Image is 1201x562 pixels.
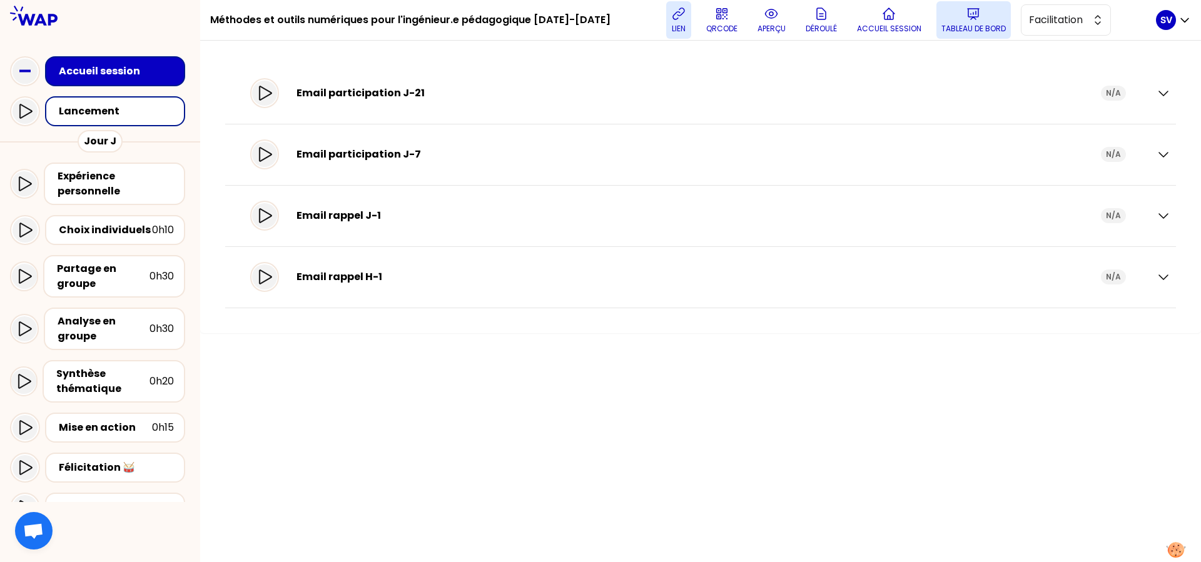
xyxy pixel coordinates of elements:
div: Expérience personnelle [58,169,174,199]
p: Accueil session [857,24,921,34]
div: Partage en groupe [57,261,149,291]
div: Email rappel H-1 [296,269,1101,284]
div: 0h10 [152,223,174,238]
div: 0h20 [149,374,174,389]
div: Lancement [59,104,179,119]
button: SV [1156,10,1191,30]
div: N/A [1101,269,1126,284]
button: Tableau de bord [936,1,1011,39]
p: SV [1160,14,1172,26]
p: lien [672,24,686,34]
div: 0h15 [152,420,174,435]
div: N/A [1101,147,1126,162]
div: Ouvrir le chat [15,512,53,549]
p: Déroulé [806,24,837,34]
div: Accueil session [59,64,179,79]
div: Félicitation 🥁 [59,460,174,475]
div: Mise en action [59,420,152,435]
button: QRCODE [701,1,742,39]
div: N/A [1101,208,1126,223]
button: lien [666,1,691,39]
button: aperçu [753,1,791,39]
div: 0h30 [149,321,174,336]
span: Facilitation [1029,13,1085,28]
div: Choix individuels [59,223,152,238]
div: 0h30 [149,269,174,284]
div: Evaluer [59,500,174,515]
div: Email participation J-21 [296,86,1101,101]
div: Analyse en groupe [58,314,149,344]
p: aperçu [758,24,786,34]
button: Accueil session [852,1,926,39]
button: Facilitation [1021,4,1111,36]
p: Tableau de bord [941,24,1006,34]
p: QRCODE [706,24,737,34]
div: Jour J [78,130,123,153]
div: Email rappel J-1 [296,208,1101,223]
div: Synthèse thématique [56,366,149,396]
div: Email participation J-7 [296,147,1101,162]
div: N/A [1101,86,1126,101]
button: Déroulé [801,1,842,39]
